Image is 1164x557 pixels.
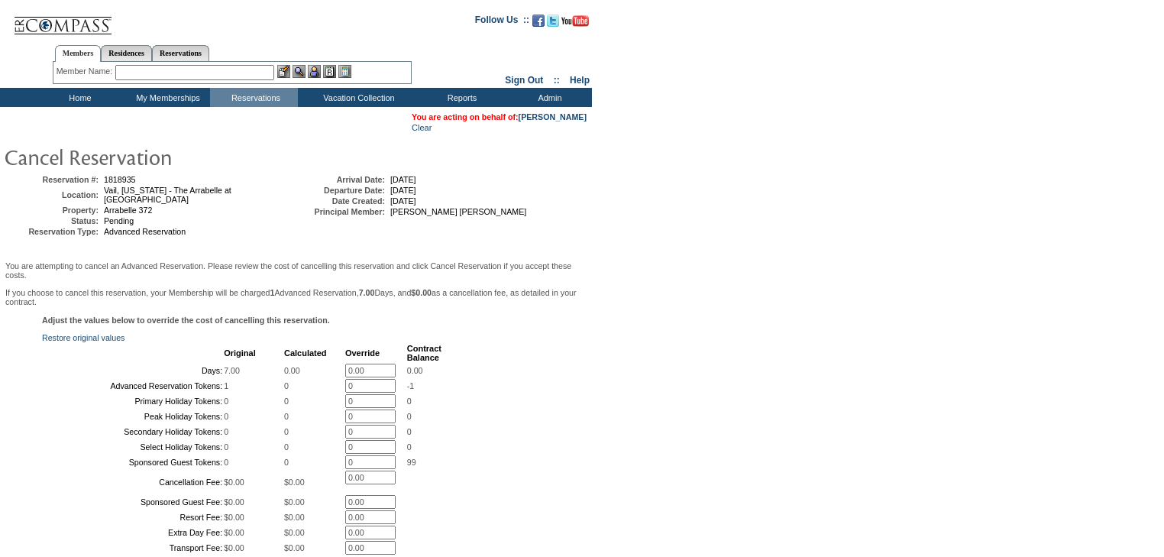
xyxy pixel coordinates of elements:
[284,478,305,487] span: $0.00
[412,112,587,121] span: You are acting on behalf of:
[532,19,545,28] a: Become our fan on Facebook
[284,458,289,467] span: 0
[293,65,306,78] img: View
[293,196,385,206] td: Date Created:
[7,227,99,236] td: Reservation Type:
[547,19,559,28] a: Follow us on Twitter
[412,123,432,132] a: Clear
[411,288,432,297] b: $0.00
[44,471,222,494] td: Cancellation Fee:
[42,316,330,325] b: Adjust the values below to override the cost of cancelling this reservation.
[308,65,321,78] img: Impersonate
[44,455,222,469] td: Sponsored Guest Tokens:
[44,410,222,423] td: Peak Holiday Tokens:
[505,75,543,86] a: Sign Out
[323,65,336,78] img: Reservations
[224,513,244,522] span: $0.00
[390,175,416,184] span: [DATE]
[104,227,186,236] span: Advanced Reservation
[224,543,244,552] span: $0.00
[44,510,222,524] td: Resort Fee:
[34,88,122,107] td: Home
[293,175,385,184] td: Arrival Date:
[224,366,240,375] span: 7.00
[44,379,222,393] td: Advanced Reservation Tokens:
[407,412,412,421] span: 0
[44,526,222,539] td: Extra Day Fee:
[390,186,416,195] span: [DATE]
[416,88,504,107] td: Reports
[57,65,115,78] div: Member Name:
[224,348,256,358] b: Original
[390,196,416,206] span: [DATE]
[224,528,244,537] span: $0.00
[270,288,275,297] b: 1
[104,175,136,184] span: 1818935
[407,427,412,436] span: 0
[284,366,300,375] span: 0.00
[338,65,351,78] img: b_calculator.gif
[284,543,305,552] span: $0.00
[7,186,99,204] td: Location:
[55,45,102,62] a: Members
[224,412,228,421] span: 0
[5,261,587,280] p: You are attempting to cancel an Advanced Reservation. Please review the cost of cancelling this r...
[570,75,590,86] a: Help
[407,458,416,467] span: 99
[407,397,412,406] span: 0
[277,65,290,78] img: b_edit.gif
[224,478,244,487] span: $0.00
[224,442,228,452] span: 0
[224,427,228,436] span: 0
[44,495,222,509] td: Sponsored Guest Fee:
[390,207,526,216] span: [PERSON_NAME] [PERSON_NAME]
[284,412,289,421] span: 0
[345,348,380,358] b: Override
[284,427,289,436] span: 0
[224,497,244,507] span: $0.00
[224,397,228,406] span: 0
[104,186,231,204] span: Vail, [US_STATE] - The Arrabelle at [GEOGRAPHIC_DATA]
[13,4,112,35] img: Compass Home
[44,394,222,408] td: Primary Holiday Tokens:
[152,45,209,61] a: Reservations
[42,333,124,342] a: Restore original values
[44,440,222,454] td: Select Holiday Tokens:
[519,112,587,121] a: [PERSON_NAME]
[101,45,152,61] a: Residences
[4,141,309,172] img: pgTtlCancelRes.gif
[293,186,385,195] td: Departure Date:
[532,15,545,27] img: Become our fan on Facebook
[104,206,152,215] span: Arrabelle 372
[284,513,305,522] span: $0.00
[284,397,289,406] span: 0
[7,175,99,184] td: Reservation #:
[284,348,327,358] b: Calculated
[407,381,414,390] span: -1
[475,13,529,31] td: Follow Us ::
[104,216,134,225] span: Pending
[284,381,289,390] span: 0
[284,528,305,537] span: $0.00
[554,75,560,86] span: ::
[44,425,222,439] td: Secondary Holiday Tokens:
[407,366,423,375] span: 0.00
[44,541,222,555] td: Transport Fee:
[210,88,298,107] td: Reservations
[224,381,228,390] span: 1
[122,88,210,107] td: My Memberships
[561,15,589,27] img: Subscribe to our YouTube Channel
[7,216,99,225] td: Status:
[407,344,441,362] b: Contract Balance
[44,364,222,377] td: Days:
[224,458,228,467] span: 0
[7,206,99,215] td: Property:
[547,15,559,27] img: Follow us on Twitter
[293,207,385,216] td: Principal Member:
[504,88,592,107] td: Admin
[5,288,587,306] p: If you choose to cancel this reservation, your Membership will be charged Advanced Reservation, D...
[284,442,289,452] span: 0
[407,442,412,452] span: 0
[359,288,375,297] b: 7.00
[298,88,416,107] td: Vacation Collection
